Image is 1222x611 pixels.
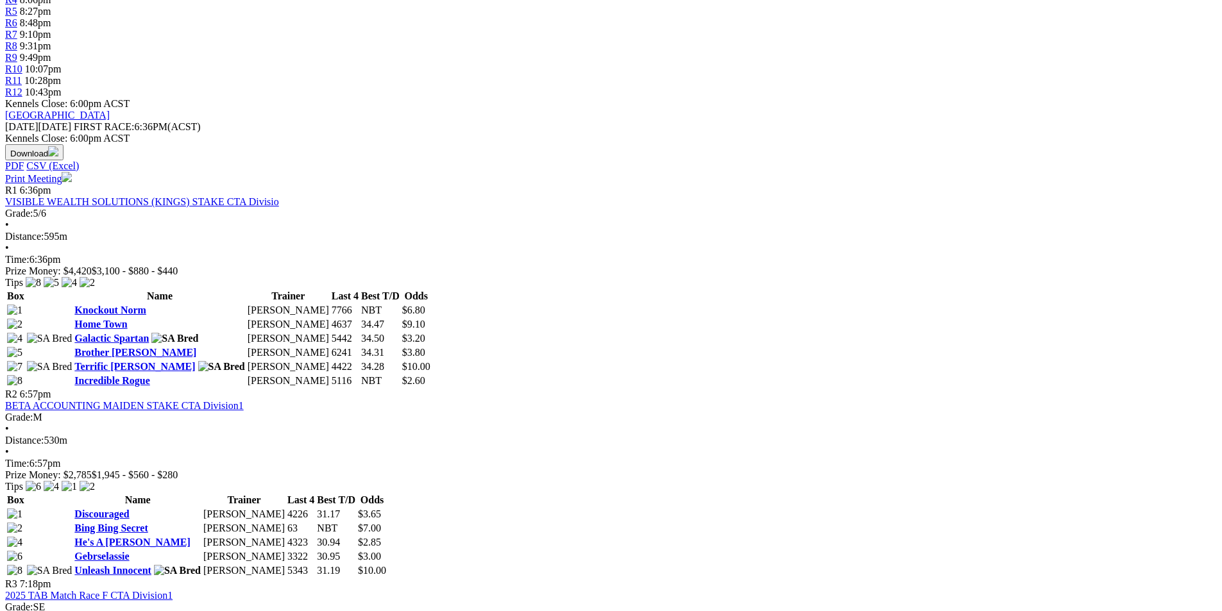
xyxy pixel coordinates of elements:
[80,277,95,289] img: 2
[361,318,400,331] td: 34.47
[74,494,201,506] th: Name
[203,564,285,577] td: [PERSON_NAME]
[316,550,356,563] td: 30.95
[203,550,285,563] td: [PERSON_NAME]
[74,565,151,576] a: Unleash Innocent
[5,208,33,219] span: Grade:
[62,172,72,182] img: printer.svg
[203,508,285,521] td: [PERSON_NAME]
[5,185,17,196] span: R1
[92,265,178,276] span: $3,100 - $880 - $440
[402,375,425,386] span: $2.60
[74,319,127,330] a: Home Town
[20,40,51,51] span: 9:31pm
[331,346,359,359] td: 6241
[5,160,1217,172] div: Download
[5,98,130,109] span: Kennels Close: 6:00pm ACST
[74,333,149,344] a: Galactic Spartan
[203,494,285,506] th: Trainer
[44,277,59,289] img: 5
[7,508,22,520] img: 1
[26,481,41,492] img: 6
[5,208,1217,219] div: 5/6
[5,458,1217,469] div: 6:57pm
[361,332,400,345] td: 34.50
[74,537,190,548] a: He's A [PERSON_NAME]
[247,360,330,373] td: [PERSON_NAME]
[331,360,359,373] td: 4422
[74,121,201,132] span: 6:36PM(ACST)
[5,389,17,399] span: R2
[5,160,24,171] a: PDF
[92,469,178,480] span: $1,945 - $560 - $280
[331,304,359,317] td: 7766
[5,265,1217,277] div: Prize Money: $4,420
[361,290,400,303] th: Best T/D
[358,537,381,548] span: $2.85
[20,6,51,17] span: 8:27pm
[154,565,201,576] img: SA Bred
[74,375,149,386] a: Incredible Rogue
[7,551,22,562] img: 6
[74,290,245,303] th: Name
[5,87,22,97] a: R12
[151,333,198,344] img: SA Bred
[5,63,22,74] a: R10
[287,508,315,521] td: 4226
[402,290,431,303] th: Odds
[20,52,51,63] span: 9:49pm
[7,305,22,316] img: 1
[27,361,72,372] img: SA Bred
[247,374,330,387] td: [PERSON_NAME]
[25,63,62,74] span: 10:07pm
[7,537,22,548] img: 4
[5,254,1217,265] div: 6:36pm
[402,361,430,372] span: $10.00
[5,6,17,17] a: R5
[20,389,51,399] span: 6:57pm
[361,304,400,317] td: NBT
[203,522,285,535] td: [PERSON_NAME]
[26,160,79,171] a: CSV (Excel)
[198,361,245,372] img: SA Bred
[5,481,23,492] span: Tips
[247,346,330,359] td: [PERSON_NAME]
[5,52,17,63] a: R9
[361,374,400,387] td: NBT
[5,412,33,423] span: Grade:
[5,231,1217,242] div: 595m
[7,375,22,387] img: 8
[27,333,72,344] img: SA Bred
[5,423,9,434] span: •
[7,361,22,372] img: 7
[331,318,359,331] td: 4637
[5,144,64,160] button: Download
[5,75,22,86] span: R11
[74,305,146,315] a: Knockout Norm
[402,333,425,344] span: $3.20
[5,29,17,40] a: R7
[331,290,359,303] th: Last 4
[247,332,330,345] td: [PERSON_NAME]
[5,254,30,265] span: Time:
[316,564,356,577] td: 31.19
[5,435,1217,446] div: 530m
[62,277,77,289] img: 4
[5,458,30,469] span: Time:
[5,121,71,132] span: [DATE]
[331,374,359,387] td: 5116
[5,412,1217,423] div: M
[5,121,38,132] span: [DATE]
[316,536,356,549] td: 30.94
[20,29,51,40] span: 9:10pm
[74,121,134,132] span: FIRST RACE:
[7,565,22,576] img: 8
[5,578,17,589] span: R3
[358,551,381,562] span: $3.00
[44,481,59,492] img: 4
[331,332,359,345] td: 5442
[80,481,95,492] img: 2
